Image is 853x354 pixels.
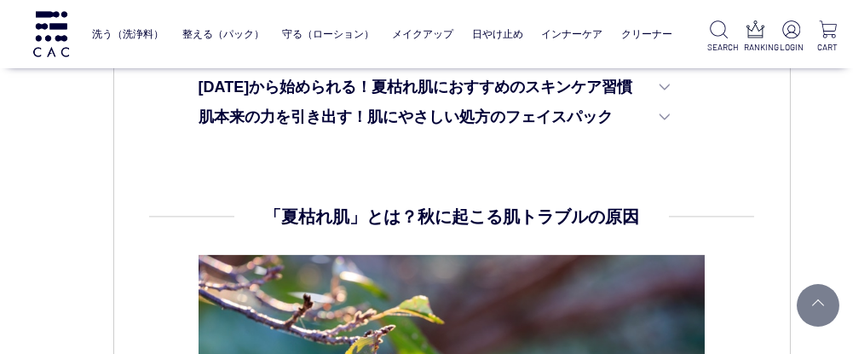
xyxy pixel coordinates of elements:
h4: 「夏枯れ肌」とは？秋に起こる肌トラブルの原因 [264,204,639,229]
a: CART [816,20,839,54]
a: LOGIN [780,20,803,54]
p: LOGIN [780,41,803,54]
a: 守る（ローション） [282,16,374,52]
a: クリーナー [621,16,672,52]
p: SEARCH [707,41,730,54]
a: 日やけ止め [472,16,523,52]
a: 洗う（洗浄料） [92,16,164,52]
a: 整える（パック） [182,16,264,52]
a: SEARCH [707,20,730,54]
p: RANKING [744,41,767,54]
a: RANKING [744,20,767,54]
p: CART [816,41,839,54]
a: メイクアップ [392,16,453,52]
img: logo [31,11,72,58]
a: 肌本来の力を引き出す！肌にやさしい処方のフェイスパック [199,106,670,129]
a: インナーケア [541,16,602,52]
